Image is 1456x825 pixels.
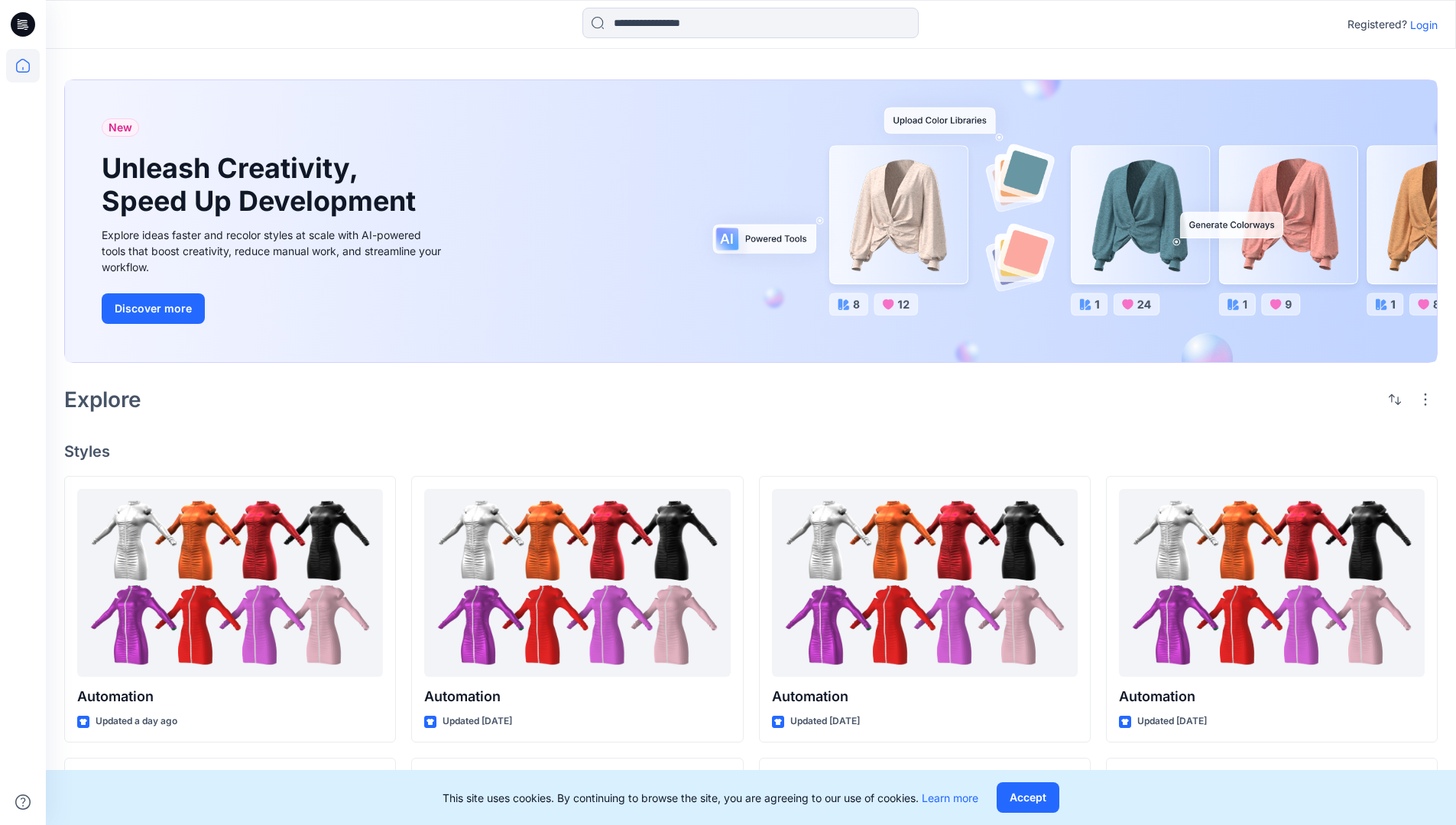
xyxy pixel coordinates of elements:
[102,152,423,218] h1: Unleash Creativity, Speed Up Development
[1137,713,1207,730] p: Updated [DATE]
[1119,686,1425,707] p: Automation
[443,713,512,730] p: Updated [DATE]
[1119,489,1425,678] a: Automation
[424,489,730,678] a: Automation
[77,686,383,707] p: Automation
[424,686,730,707] p: Automation
[922,791,978,804] a: Learn more
[1410,17,1438,33] p: Login
[102,293,205,324] button: Discover more
[109,118,132,137] span: New
[102,227,446,275] div: Explore ideas faster and recolor styles at scale with AI-powered tools that boost creativity, red...
[772,489,1078,678] a: Automation
[77,489,383,678] a: Automation
[790,713,860,730] p: Updated [DATE]
[64,442,1438,461] h4: Styles
[997,782,1059,813] button: Accept
[1347,15,1407,34] p: Registered?
[96,713,177,730] p: Updated a day ago
[64,387,141,412] h2: Explore
[102,293,446,324] a: Discover more
[772,686,1078,707] p: Automation
[443,790,978,806] p: This site uses cookies. By continuing to browse the site, you are agreeing to our use of cookies.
